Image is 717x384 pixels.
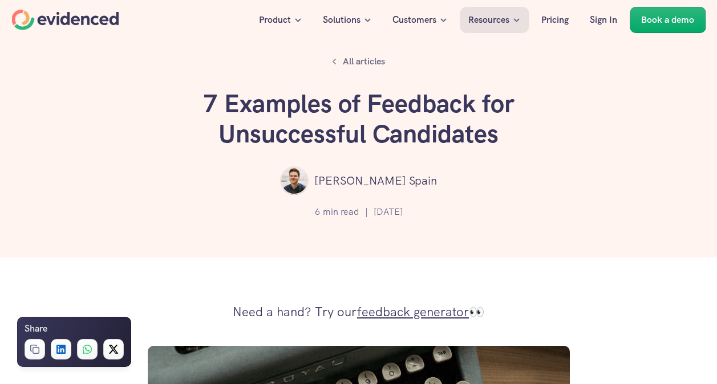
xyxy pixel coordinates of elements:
[641,13,694,27] p: Book a demo
[630,7,706,33] a: Book a demo
[326,51,391,72] a: All articles
[468,13,509,27] p: Resources
[541,13,569,27] p: Pricing
[188,89,530,149] h1: 7 Examples of Feedback for Unsuccessful Candidates
[315,205,320,219] p: 6
[590,13,617,27] p: Sign In
[314,171,437,190] p: [PERSON_NAME] Spain
[25,321,47,336] h6: Share
[259,13,291,27] p: Product
[581,7,626,33] a: Sign In
[374,205,403,219] p: [DATE]
[533,7,577,33] a: Pricing
[11,10,119,30] a: Home
[343,54,385,69] p: All articles
[233,301,484,324] p: Need a hand? Try our 👀
[357,304,469,320] a: feedback generator
[365,205,368,219] p: |
[323,205,359,219] p: min read
[280,166,309,195] img: ""
[323,13,360,27] p: Solutions
[392,13,436,27] p: Customers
